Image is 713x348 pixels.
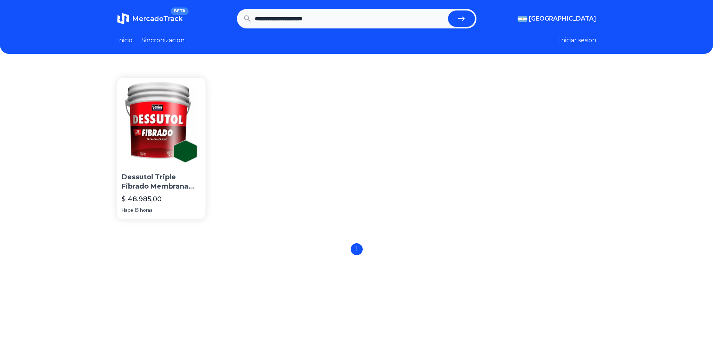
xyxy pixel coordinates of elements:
[132,15,183,23] span: MercadoTrack
[559,36,596,45] button: Iniciar sesion
[117,78,206,167] img: Dessutol Triple Fibrado Membrana Liquida Venier Colores 10kg
[117,78,206,219] a: Dessutol Triple Fibrado Membrana Liquida Venier Colores 10kgDessutol Triple Fibrado Membrana Liqu...
[122,207,133,213] span: Hace
[171,7,188,15] span: BETA
[135,207,152,213] span: 15 horas
[518,14,596,23] button: [GEOGRAPHIC_DATA]
[122,173,201,191] p: Dessutol Triple Fibrado Membrana Liquida [PERSON_NAME] Colores 10kg
[518,16,527,22] img: Argentina
[529,14,596,23] span: [GEOGRAPHIC_DATA]
[122,194,162,204] p: $ 48.985,00
[117,13,129,25] img: MercadoTrack
[117,13,183,25] a: MercadoTrackBETA
[117,36,132,45] a: Inicio
[141,36,185,45] a: Sincronizacion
